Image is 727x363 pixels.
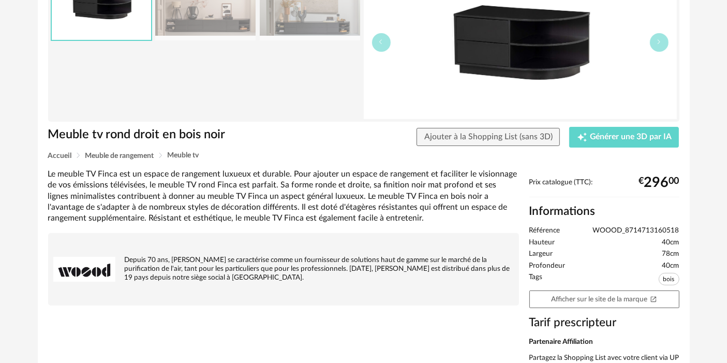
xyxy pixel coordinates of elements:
[48,152,679,159] div: Breadcrumb
[529,315,679,330] h3: Tarif prescripteur
[48,169,519,224] div: Le meuble TV Finca est un espace de rangement luxueux et durable. Pour ajouter un espace de range...
[662,238,679,248] span: 40cm
[53,238,115,300] img: brand logo
[659,273,679,285] span: bois
[529,178,679,197] div: Prix catalogue (TTC):
[85,152,154,159] span: Meuble de rangement
[569,127,679,148] button: Creation icon Générer une 3D par IA
[529,273,543,288] span: Tags
[650,295,657,302] span: Open In New icon
[529,226,560,236] span: Référence
[529,291,679,309] a: Afficher sur le site de la marqueOpen In New icon
[168,152,199,159] span: Meuble tv
[529,250,553,259] span: Largeur
[662,250,679,259] span: 78cm
[529,204,679,219] h2: Informations
[590,133,672,141] span: Générer une 3D par IA
[577,132,587,142] span: Creation icon
[48,127,305,143] h1: Meuble tv rond droit en bois noir
[529,238,555,248] span: Hauteur
[529,262,566,271] span: Profondeur
[593,226,679,236] span: WOOOD_8714713160518
[424,133,553,141] span: Ajouter à la Shopping List (sans 3D)
[529,338,594,345] b: Partenaire Affiliation
[644,179,669,187] span: 296
[48,152,72,159] span: Accueil
[662,262,679,271] span: 40cm
[53,238,514,282] div: Depuis 70 ans, [PERSON_NAME] se caractérise comme un fournisseur de solutions haut de gamme sur l...
[639,179,679,187] div: € 00
[417,128,560,147] button: Ajouter à la Shopping List (sans 3D)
